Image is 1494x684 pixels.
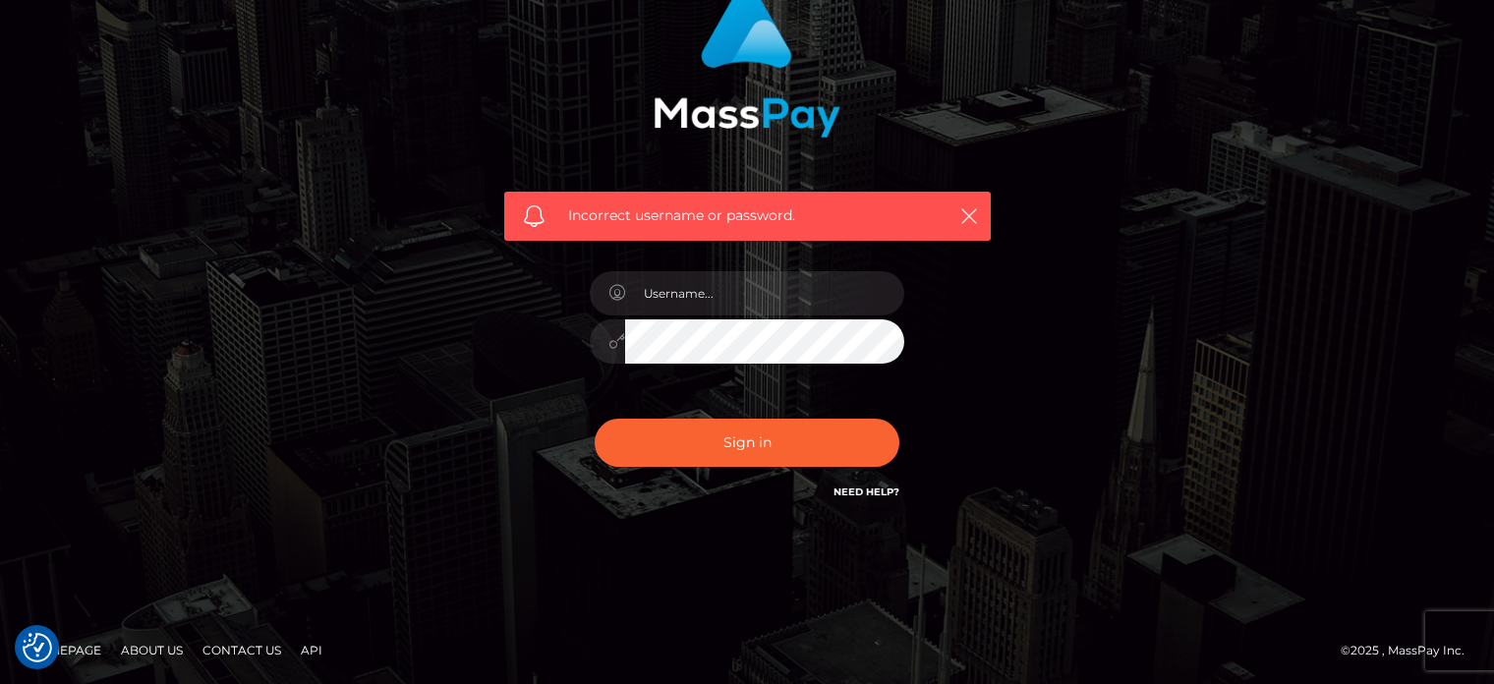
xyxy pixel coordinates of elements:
[195,635,289,665] a: Contact Us
[23,633,52,662] button: Consent Preferences
[23,633,52,662] img: Revisit consent button
[113,635,191,665] a: About Us
[833,485,899,498] a: Need Help?
[625,271,904,315] input: Username...
[22,635,109,665] a: Homepage
[1341,640,1479,661] div: © 2025 , MassPay Inc.
[568,205,927,226] span: Incorrect username or password.
[595,419,899,467] button: Sign in
[293,635,330,665] a: API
